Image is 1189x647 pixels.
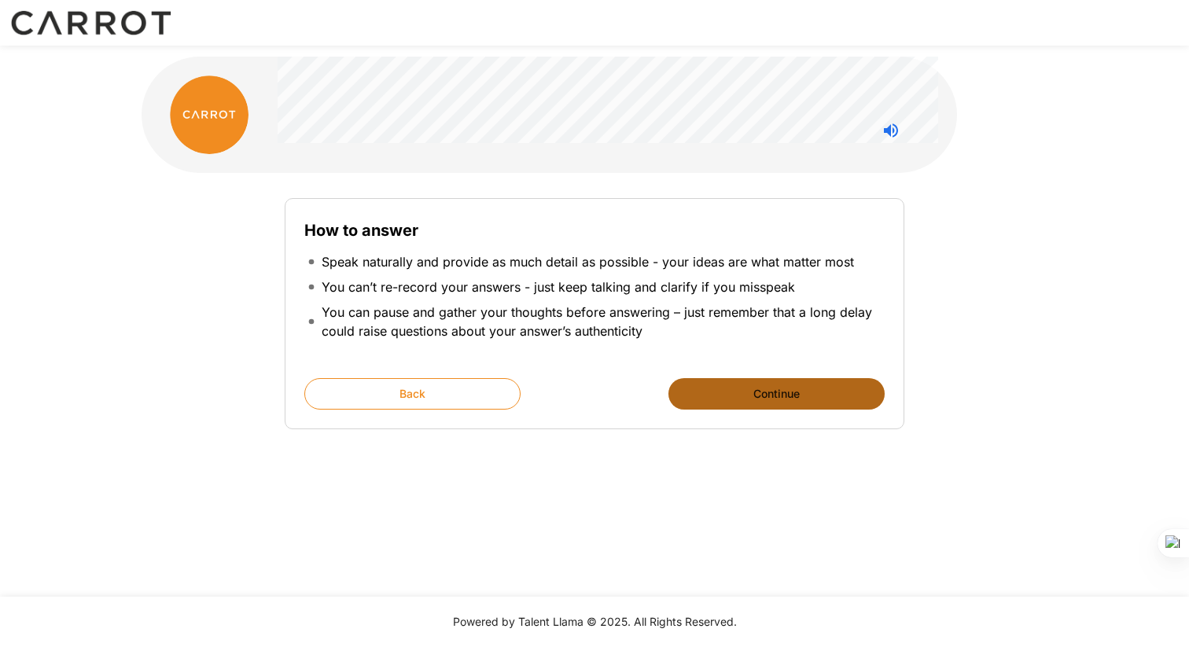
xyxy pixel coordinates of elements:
[170,75,248,154] img: carrot_logo.png
[19,614,1170,630] p: Powered by Talent Llama © 2025. All Rights Reserved.
[322,303,882,340] p: You can pause and gather your thoughts before answering – just remember that a long delay could r...
[322,252,854,271] p: Speak naturally and provide as much detail as possible - your ideas are what matter most
[322,278,795,296] p: You can’t re-record your answers - just keep talking and clarify if you misspeak
[304,221,418,240] b: How to answer
[668,378,885,410] button: Continue
[875,115,907,146] button: Stop reading questions aloud
[304,378,521,410] button: Back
